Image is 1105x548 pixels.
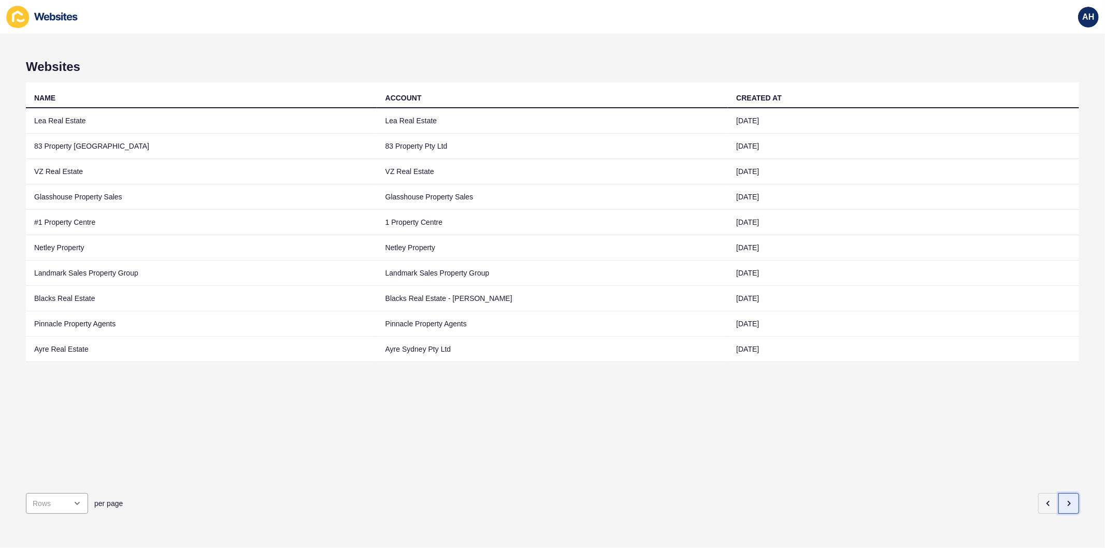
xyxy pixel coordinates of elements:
[728,159,1079,184] td: [DATE]
[728,210,1079,235] td: [DATE]
[377,235,728,261] td: Netley Property
[377,210,728,235] td: 1 Property Centre
[377,337,728,362] td: Ayre Sydney Pty Ltd
[26,108,377,134] td: Lea Real Estate
[728,311,1079,337] td: [DATE]
[728,337,1079,362] td: [DATE]
[26,210,377,235] td: #1 Property Centre
[377,261,728,286] td: Landmark Sales Property Group
[377,159,728,184] td: VZ Real Estate
[26,60,1079,74] h1: Websites
[377,184,728,210] td: Glasshouse Property Sales
[26,311,377,337] td: Pinnacle Property Agents
[377,311,728,337] td: Pinnacle Property Agents
[26,134,377,159] td: 83 Property [GEOGRAPHIC_DATA]
[728,286,1079,311] td: [DATE]
[26,493,88,514] div: open menu
[728,235,1079,261] td: [DATE]
[377,134,728,159] td: 83 Property Pty Ltd
[728,261,1079,286] td: [DATE]
[26,261,377,286] td: Landmark Sales Property Group
[728,134,1079,159] td: [DATE]
[94,498,123,509] span: per page
[736,93,782,103] div: CREATED AT
[377,286,728,311] td: Blacks Real Estate - [PERSON_NAME]
[26,235,377,261] td: Netley Property
[728,108,1079,134] td: [DATE]
[728,184,1079,210] td: [DATE]
[26,286,377,311] td: Blacks Real Estate
[26,337,377,362] td: Ayre Real Estate
[377,108,728,134] td: Lea Real Estate
[26,159,377,184] td: VZ Real Estate
[26,184,377,210] td: Glasshouse Property Sales
[1082,12,1094,22] span: AH
[34,93,55,103] div: NAME
[385,93,422,103] div: ACCOUNT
